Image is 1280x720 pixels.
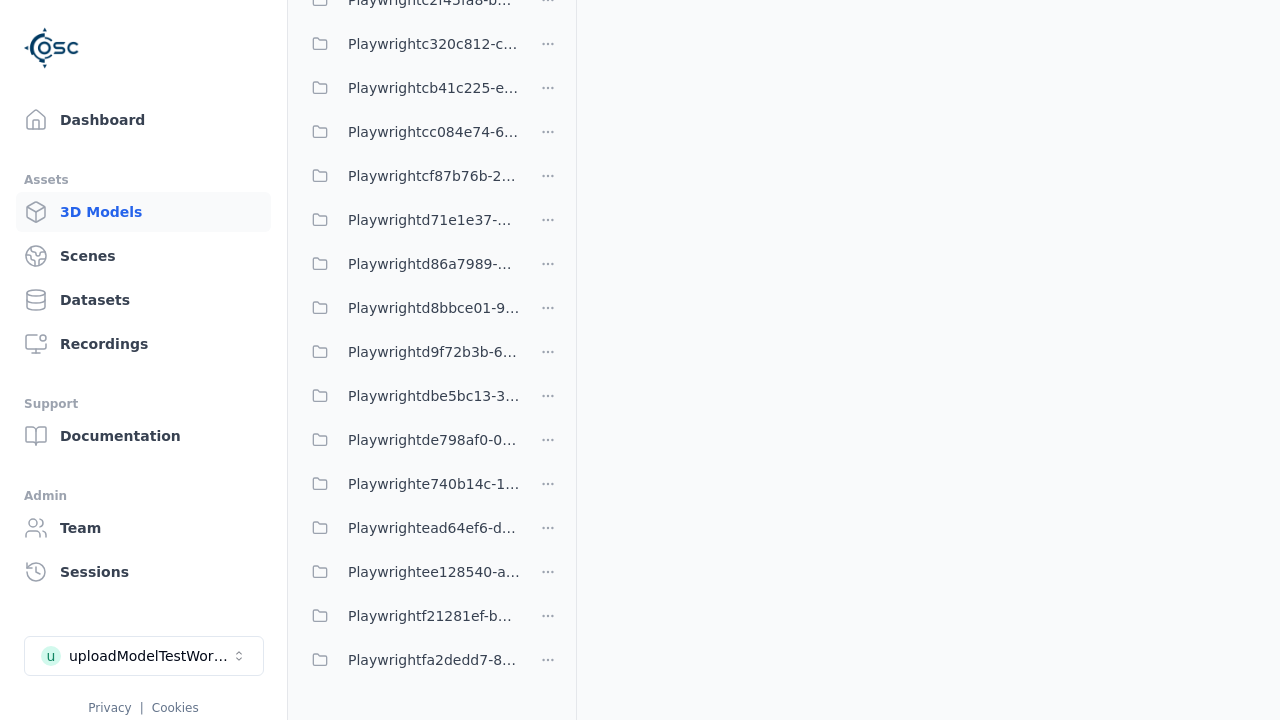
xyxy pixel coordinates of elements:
[300,376,520,416] button: Playwrightdbe5bc13-38ef-4d2f-9329-2437cdbf626b
[24,636,264,676] button: Select a workspace
[69,646,231,666] div: uploadModelTestWorkspace
[300,640,520,680] button: Playwrightfa2dedd7-83d1-48b2-a06f-a16c3db01942
[24,484,263,508] div: Admin
[300,112,520,152] button: Playwrightcc084e74-6bd9-4f7e-8d69-516a74321fe7
[348,252,520,276] span: Playwrightd86a7989-a27e-4cc3-9165-73b2f9dacd14
[300,464,520,504] button: Playwrighte740b14c-14da-4387-887c-6b8e872d97ef
[348,120,520,144] span: Playwrightcc084e74-6bd9-4f7e-8d69-516a74321fe7
[16,100,271,140] a: Dashboard
[348,560,520,584] span: Playwrightee128540-aad7-45a2-a070-fbdd316a1489
[348,32,520,56] span: Playwrightc320c812-c1c4-4e9b-934e-2277c41aca46
[152,701,199,715] a: Cookies
[88,701,131,715] a: Privacy
[348,516,520,540] span: Playwrightead64ef6-db1b-4d5a-b49f-5bade78b8f72
[348,208,520,232] span: Playwrightd71e1e37-d31c-4572-b04d-3c18b6f85a3d
[348,384,520,408] span: Playwrightdbe5bc13-38ef-4d2f-9329-2437cdbf626b
[41,646,61,666] div: u
[300,552,520,592] button: Playwrightee128540-aad7-45a2-a070-fbdd316a1489
[300,200,520,240] button: Playwrightd71e1e37-d31c-4572-b04d-3c18b6f85a3d
[24,168,263,192] div: Assets
[348,472,520,496] span: Playwrighte740b14c-14da-4387-887c-6b8e872d97ef
[348,428,520,452] span: Playwrightde798af0-0a13-4792-ac1d-0e6eb1e31492
[300,420,520,460] button: Playwrightde798af0-0a13-4792-ac1d-0e6eb1e31492
[16,508,271,548] a: Team
[348,76,520,100] span: Playwrightcb41c225-e288-4c3c-b493-07c6e16c0d29
[24,20,80,76] img: Logo
[16,280,271,320] a: Datasets
[300,68,520,108] button: Playwrightcb41c225-e288-4c3c-b493-07c6e16c0d29
[16,416,271,456] a: Documentation
[16,324,271,364] a: Recordings
[300,24,520,64] button: Playwrightc320c812-c1c4-4e9b-934e-2277c41aca46
[348,296,520,320] span: Playwrightd8bbce01-9637-468c-8f59-1050d21f77ba
[300,508,520,548] button: Playwrightead64ef6-db1b-4d5a-b49f-5bade78b8f72
[300,596,520,636] button: Playwrightf21281ef-bbe4-4d9a-bb9a-5ca1779a30ca
[16,192,271,232] a: 3D Models
[16,236,271,276] a: Scenes
[348,164,520,188] span: Playwrightcf87b76b-25d2-4f03-98a0-0e4abce8ca21
[300,244,520,284] button: Playwrightd86a7989-a27e-4cc3-9165-73b2f9dacd14
[16,552,271,592] a: Sessions
[348,340,520,364] span: Playwrightd9f72b3b-66f5-4fd0-9c49-a6be1a64c72c
[300,156,520,196] button: Playwrightcf87b76b-25d2-4f03-98a0-0e4abce8ca21
[140,701,144,715] span: |
[348,604,520,628] span: Playwrightf21281ef-bbe4-4d9a-bb9a-5ca1779a30ca
[348,648,520,672] span: Playwrightfa2dedd7-83d1-48b2-a06f-a16c3db01942
[300,288,520,328] button: Playwrightd8bbce01-9637-468c-8f59-1050d21f77ba
[24,392,263,416] div: Support
[300,332,520,372] button: Playwrightd9f72b3b-66f5-4fd0-9c49-a6be1a64c72c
